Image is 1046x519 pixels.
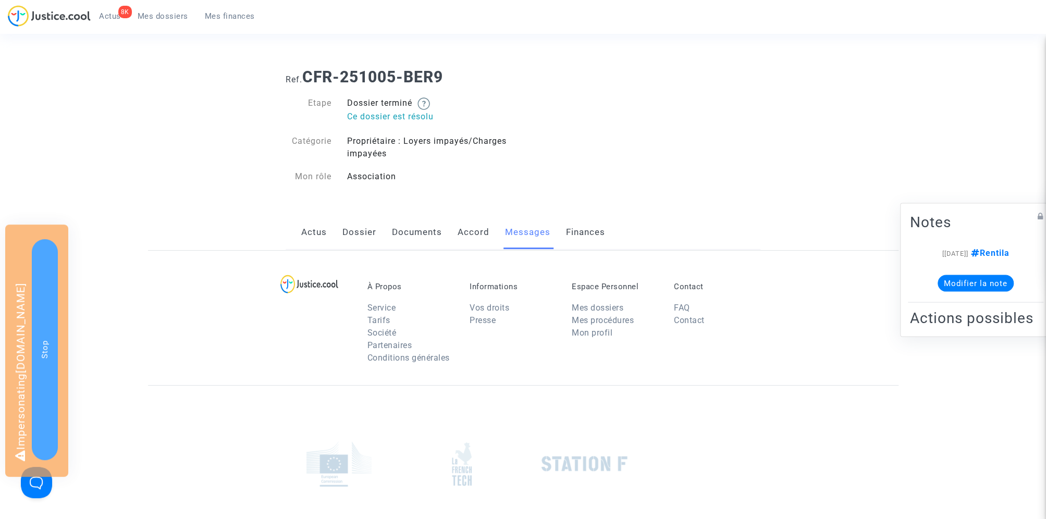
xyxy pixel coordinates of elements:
[572,328,612,338] a: Mon profil
[118,6,132,18] div: 8K
[301,215,327,250] a: Actus
[367,340,412,350] a: Partenaires
[8,5,91,27] img: jc-logo.svg
[278,170,339,183] div: Mon rôle
[286,75,302,84] span: Ref.
[942,250,968,257] span: [[DATE]]
[32,239,58,460] button: Stop
[196,8,263,24] a: Mes finances
[339,97,523,125] div: Dossier terminé
[674,282,760,291] p: Contact
[458,215,489,250] a: Accord
[339,170,523,183] div: Association
[470,303,509,313] a: Vos droits
[417,97,430,110] img: help.svg
[21,467,52,498] iframe: Help Scout Beacon - Open
[205,11,255,21] span: Mes finances
[138,11,188,21] span: Mes dossiers
[367,353,450,363] a: Conditions générales
[347,110,515,123] p: Ce dossier est résolu
[367,328,397,338] a: Société
[968,248,1010,258] span: Rentila
[910,213,1041,231] h2: Notes
[40,340,50,359] span: Stop
[674,315,705,325] a: Contact
[339,135,523,160] div: Propriétaire : Loyers impayés/Charges impayées
[302,68,443,86] b: CFR-251005-BER9
[674,303,690,313] a: FAQ
[542,456,627,472] img: stationf.png
[5,225,68,477] div: Impersonating
[910,309,1041,327] h2: Actions possibles
[572,303,623,313] a: Mes dossiers
[342,215,376,250] a: Dossier
[367,315,390,325] a: Tarifs
[280,275,338,293] img: logo-lg.svg
[470,315,496,325] a: Presse
[306,441,372,487] img: europe_commision.png
[505,215,550,250] a: Messages
[572,282,658,291] p: Espace Personnel
[470,282,556,291] p: Informations
[572,315,634,325] a: Mes procédures
[91,8,129,24] a: 8KActus
[367,303,396,313] a: Service
[278,135,339,160] div: Catégorie
[566,215,605,250] a: Finances
[99,11,121,21] span: Actus
[278,97,339,125] div: Etape
[392,215,442,250] a: Documents
[129,8,196,24] a: Mes dossiers
[938,275,1014,292] button: Modifier la note
[367,282,454,291] p: À Propos
[452,442,472,486] img: french_tech.png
